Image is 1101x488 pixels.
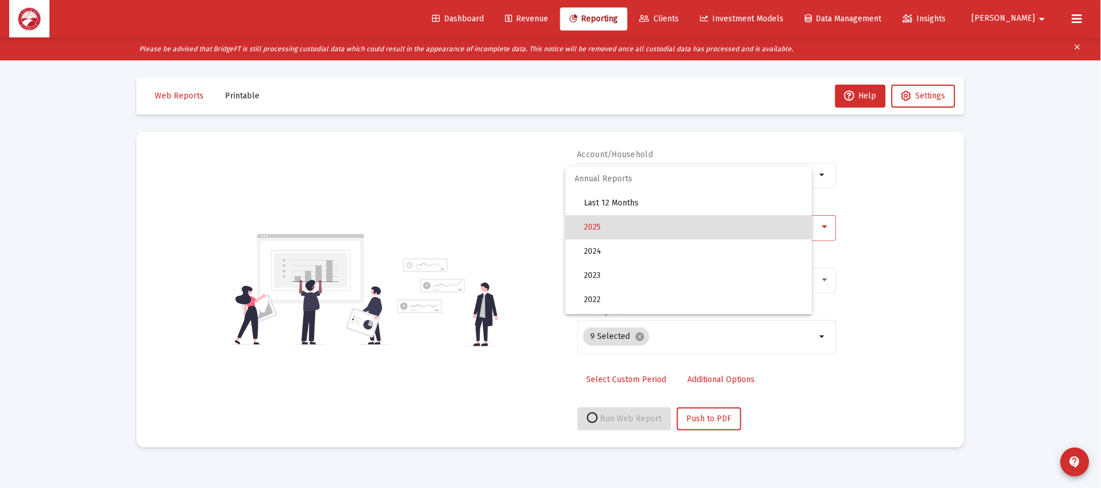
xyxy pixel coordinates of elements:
[584,288,803,312] span: 2022
[584,264,803,288] span: 2023
[584,215,803,239] span: 2025
[565,167,812,191] span: Annual Reports
[584,191,803,215] span: Last 12 Months
[584,312,803,336] span: 2021
[584,239,803,264] span: 2024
